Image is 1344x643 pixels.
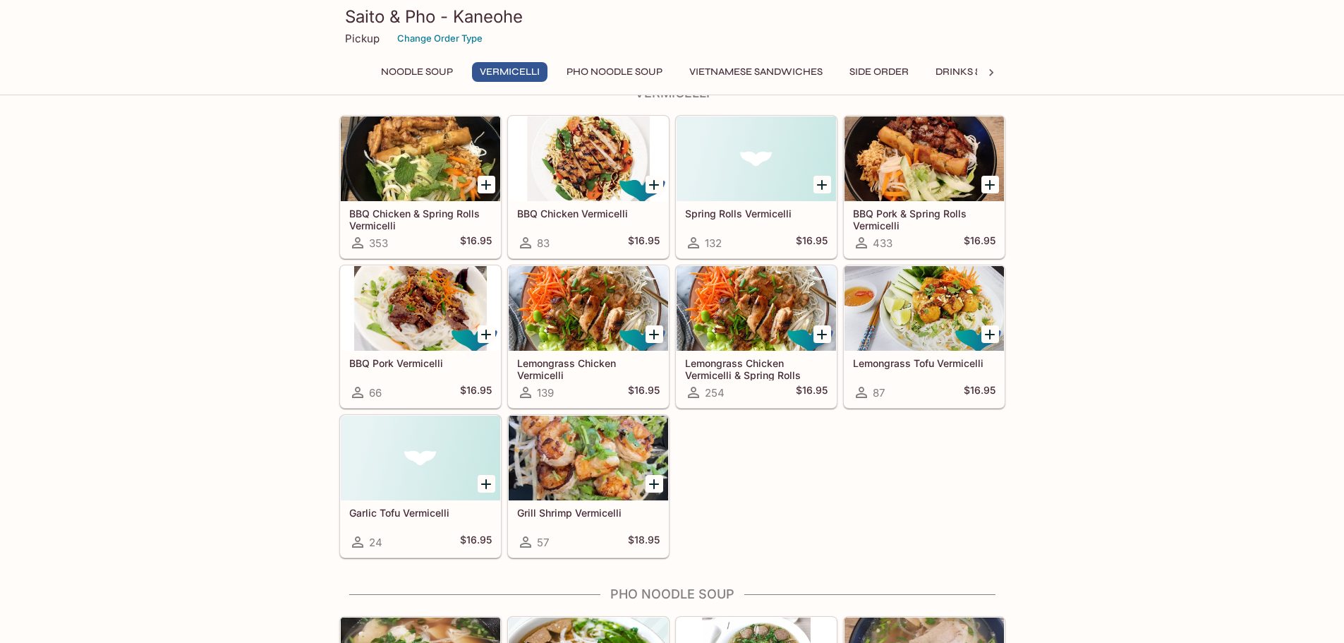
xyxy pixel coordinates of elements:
div: BBQ Chicken & Spring Rolls Vermicelli [341,116,500,201]
a: Spring Rolls Vermicelli132$16.95 [676,116,837,258]
span: 83 [537,236,550,250]
button: Add BBQ Pork Vermicelli [478,325,495,343]
button: Side Order [842,62,916,82]
a: BBQ Pork & Spring Rolls Vermicelli433$16.95 [844,116,1005,258]
a: BBQ Chicken Vermicelli83$16.95 [508,116,669,258]
span: 254 [705,386,725,399]
span: 433 [873,236,892,250]
h5: $16.95 [796,384,828,401]
h5: $16.95 [964,384,995,401]
h5: BBQ Pork & Spring Rolls Vermicelli [853,208,995,231]
a: Lemongrass Chicken Vermicelli139$16.95 [508,265,669,408]
span: 57 [537,536,549,549]
h5: $16.95 [628,384,660,401]
button: Add BBQ Pork & Spring Rolls Vermicelli [981,176,999,193]
h5: Lemongrass Chicken Vermicelli [517,357,660,380]
span: 87 [873,386,885,399]
div: Lemongrass Tofu Vermicelli [844,266,1004,351]
h5: BBQ Chicken & Spring Rolls Vermicelli [349,208,492,231]
button: Change Order Type [391,28,489,49]
h5: Spring Rolls Vermicelli [685,208,828,220]
button: Noodle Soup [373,62,461,82]
span: 353 [369,236,388,250]
button: Add Garlic Tofu Vermicelli [478,475,495,493]
button: Add Grill Shrimp Vermicelli [646,475,663,493]
div: BBQ Pork Vermicelli [341,266,500,351]
a: Lemongrass Chicken Vermicelli & Spring Rolls254$16.95 [676,265,837,408]
h5: BBQ Chicken Vermicelli [517,208,660,220]
div: Garlic Tofu Vermicelli [341,416,500,500]
span: 24 [369,536,382,549]
button: Add BBQ Chicken & Spring Rolls Vermicelli [478,176,495,193]
div: Lemongrass Chicken Vermicelli [509,266,668,351]
div: BBQ Chicken Vermicelli [509,116,668,201]
h5: $16.95 [628,234,660,251]
span: 132 [705,236,722,250]
h5: $18.95 [628,534,660,551]
p: Pickup [345,32,380,45]
a: BBQ Pork Vermicelli66$16.95 [340,265,501,408]
a: BBQ Chicken & Spring Rolls Vermicelli353$16.95 [340,116,501,258]
h5: Lemongrass Chicken Vermicelli & Spring Rolls [685,357,828,380]
a: Lemongrass Tofu Vermicelli87$16.95 [844,265,1005,408]
button: Add Lemongrass Tofu Vermicelli [981,325,999,343]
a: Garlic Tofu Vermicelli24$16.95 [340,415,501,558]
h5: Grill Shrimp Vermicelli [517,507,660,519]
button: Add BBQ Chicken Vermicelli [646,176,663,193]
button: Pho Noodle Soup [559,62,670,82]
span: 139 [537,386,554,399]
div: Grill Shrimp Vermicelli [509,416,668,500]
button: Add Spring Rolls Vermicelli [813,176,831,193]
h5: $16.95 [460,384,492,401]
h5: Garlic Tofu Vermicelli [349,507,492,519]
h5: $16.95 [460,534,492,551]
h5: Lemongrass Tofu Vermicelli [853,357,995,369]
button: Drinks & Desserts [928,62,1041,82]
button: Add Lemongrass Chicken Vermicelli & Spring Rolls [813,325,831,343]
button: Vermicelli [472,62,547,82]
h4: Pho Noodle Soup [339,587,1005,602]
button: Vietnamese Sandwiches [682,62,830,82]
div: Lemongrass Chicken Vermicelli & Spring Rolls [677,266,836,351]
button: Add Lemongrass Chicken Vermicelli [646,325,663,343]
div: BBQ Pork & Spring Rolls Vermicelli [844,116,1004,201]
div: Spring Rolls Vermicelli [677,116,836,201]
span: 66 [369,386,382,399]
h5: $16.95 [964,234,995,251]
h5: BBQ Pork Vermicelli [349,357,492,369]
a: Grill Shrimp Vermicelli57$18.95 [508,415,669,558]
h3: Saito & Pho - Kaneohe [345,6,1000,28]
h5: $16.95 [460,234,492,251]
h5: $16.95 [796,234,828,251]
